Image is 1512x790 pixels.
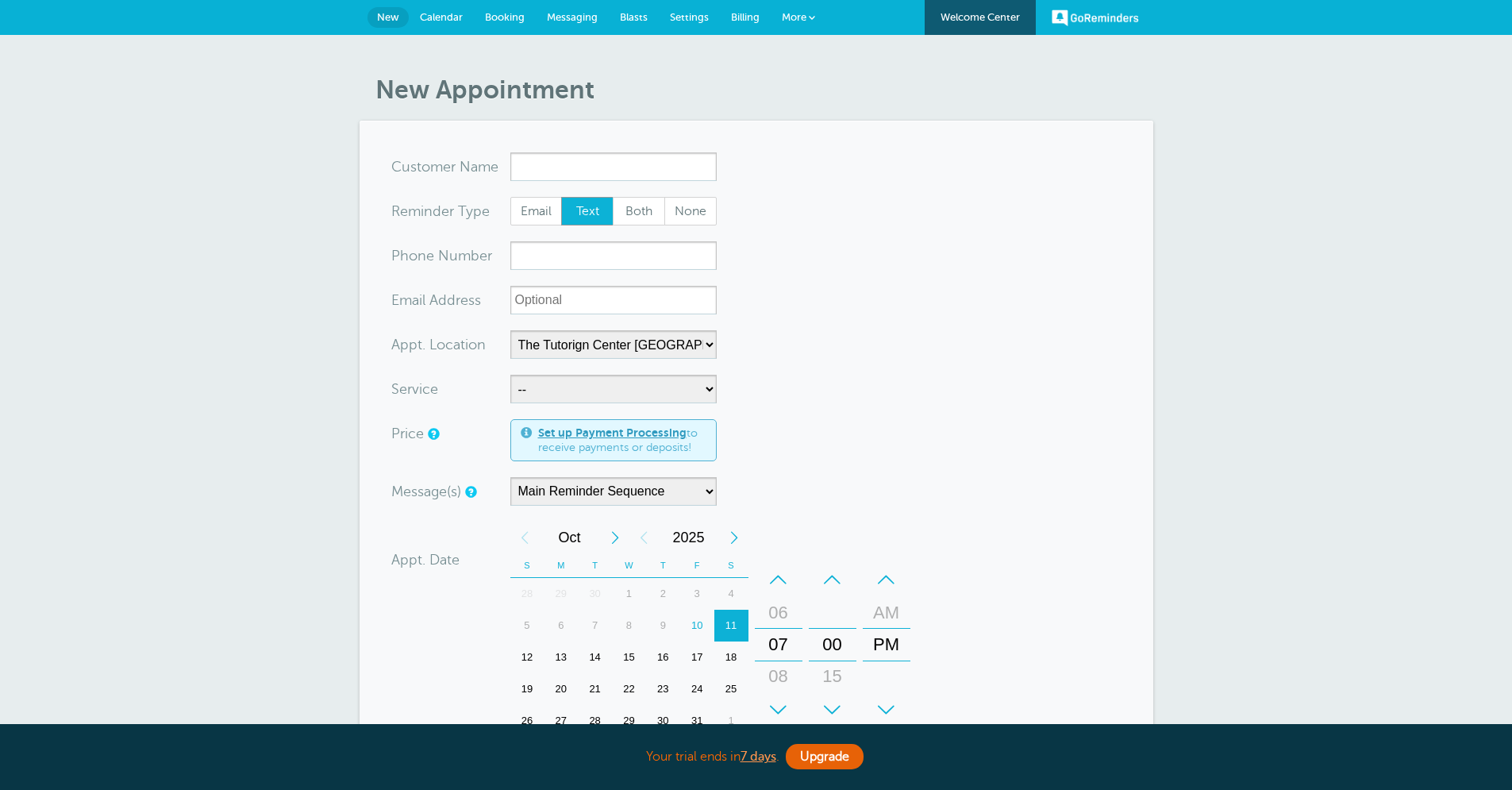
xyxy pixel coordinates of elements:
[868,629,906,661] div: PM
[544,642,578,673] div: 13
[612,578,646,610] div: 1
[629,522,658,553] div: Previous Year
[612,642,646,673] div: 15
[465,487,475,497] a: Simple templates and custom messages will use the reminder schedule set under Settings > Reminder...
[544,578,578,610] div: Monday, September 29
[714,578,748,610] div: 4
[578,578,612,610] div: 30
[511,198,562,225] span: Email
[562,198,613,225] span: Text
[658,522,720,553] span: 2025
[646,705,680,737] div: Thursday, October 30
[578,610,612,642] div: 7
[714,553,748,578] th: S
[814,629,852,661] div: 00
[614,198,664,225] span: Both
[680,705,714,737] div: 31
[612,705,646,737] div: Wednesday, October 29
[419,293,456,307] span: il Add
[428,429,437,439] a: An optional price for the appointment. If you set a price, you can include a payment link in your...
[714,705,748,737] div: Saturday, November 1
[544,610,578,642] div: 6
[539,522,601,553] span: October
[868,597,906,629] div: AM
[612,610,646,642] div: Wednesday, October 8
[375,75,1153,105] h1: New Appointment
[714,610,748,642] div: Saturday, October 11
[664,197,717,225] label: None
[544,610,578,642] div: Monday, October 6
[680,610,714,642] div: 10
[646,673,680,705] div: 23
[714,673,748,705] div: 25
[612,673,646,705] div: Wednesday, October 22
[510,705,544,737] div: Sunday, October 26
[544,642,578,673] div: Monday, October 13
[391,553,460,567] label: Appt. Date
[714,642,748,673] div: Saturday, October 18
[741,750,776,764] a: 7 days
[680,673,714,705] div: Friday, October 24
[538,426,687,439] a: Set up Payment Processing
[561,197,614,225] label: Text
[391,382,438,396] label: Service
[714,610,748,642] div: 11
[578,578,612,610] div: Tuesday, September 30
[646,578,680,610] div: Thursday, October 2
[782,11,806,23] span: More
[814,692,852,724] div: 30
[680,673,714,705] div: 24
[814,661,852,692] div: 15
[391,204,490,218] label: Reminder Type
[510,610,544,642] div: 5
[510,610,544,642] div: Sunday, October 5
[646,553,680,578] th: T
[391,160,417,174] span: Cus
[714,673,748,705] div: Saturday, October 25
[680,642,714,673] div: Friday, October 17
[391,152,510,181] div: ame
[714,642,748,673] div: 18
[578,673,612,705] div: 21
[578,553,612,578] th: T
[510,578,544,610] div: Sunday, September 28
[391,241,510,270] div: mber
[360,740,1153,774] div: Your trial ends in .
[646,642,680,673] div: 16
[510,578,544,610] div: 28
[510,705,544,737] div: 26
[544,673,578,705] div: Monday, October 20
[578,642,612,673] div: 14
[544,705,578,737] div: Monday, October 27
[760,661,798,692] div: 08
[391,337,486,352] label: Appt. Location
[680,578,714,610] div: 3
[612,610,646,642] div: 8
[714,705,748,737] div: 1
[510,286,717,314] input: Optional
[510,553,544,578] th: S
[620,11,648,23] span: Blasts
[538,426,706,454] span: to receive payments or deposits!
[760,597,798,629] div: 06
[510,197,563,225] label: Email
[680,610,714,642] div: Today, Friday, October 10
[544,578,578,610] div: 29
[809,564,856,726] div: Minutes
[714,578,748,610] div: Saturday, October 4
[646,705,680,737] div: 30
[391,286,510,314] div: ress
[578,705,612,737] div: 28
[731,11,760,23] span: Billing
[578,673,612,705] div: Tuesday, October 21
[612,705,646,737] div: 29
[612,578,646,610] div: Wednesday, October 1
[680,578,714,610] div: Friday, October 3
[612,553,646,578] th: W
[646,578,680,610] div: 2
[646,673,680,705] div: Thursday, October 23
[755,564,802,726] div: Hours
[391,484,461,499] label: Message(s)
[680,553,714,578] th: F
